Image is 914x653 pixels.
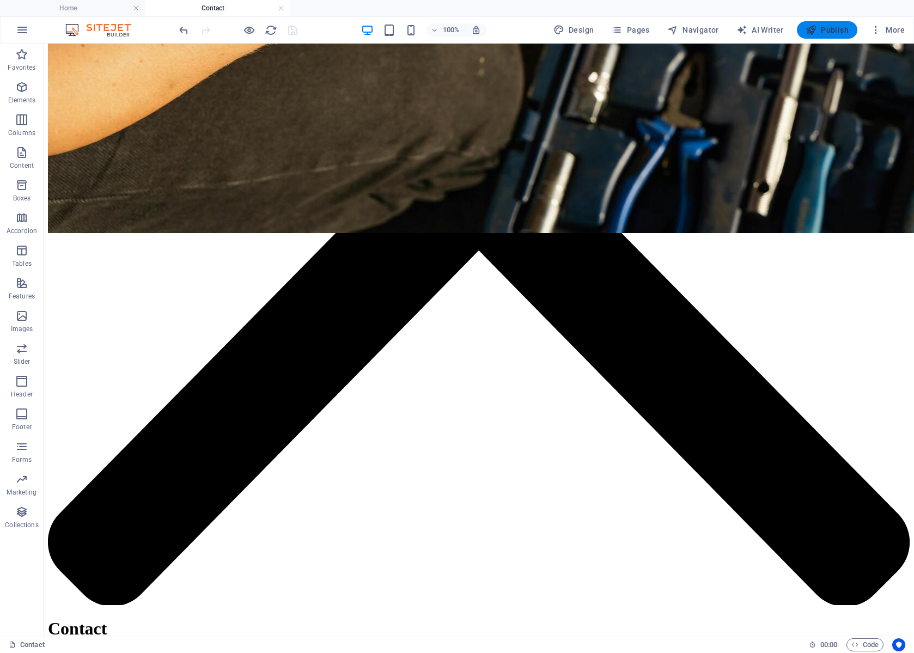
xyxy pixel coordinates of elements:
[264,23,277,36] button: reload
[177,23,190,36] button: undo
[5,521,38,529] p: Collections
[809,638,838,651] h6: Session time
[797,21,857,39] button: Publish
[12,455,32,464] p: Forms
[892,638,905,651] button: Usercentrics
[13,194,31,203] p: Boxes
[846,638,883,651] button: Code
[736,25,784,35] span: AI Writer
[851,638,879,651] span: Code
[12,259,32,268] p: Tables
[11,325,33,333] p: Images
[828,640,830,649] span: :
[549,21,599,39] button: Design
[553,25,594,35] span: Design
[806,25,849,35] span: Publish
[866,21,909,39] button: More
[471,25,481,35] i: On resize automatically adjust zoom level to fit chosen device.
[11,390,33,399] p: Header
[12,423,32,431] p: Footer
[820,638,837,651] span: 00 00
[7,227,37,235] p: Accordion
[8,96,36,105] p: Elements
[265,24,277,36] i: Reload page
[8,63,35,72] p: Favorites
[9,638,45,651] a: Click to cancel selection. Double-click to open Pages
[443,23,460,36] h6: 100%
[732,21,788,39] button: AI Writer
[426,23,465,36] button: 100%
[611,25,649,35] span: Pages
[667,25,719,35] span: Navigator
[178,24,190,36] i: Undo: Edit headline (Ctrl+Z)
[10,161,34,170] p: Content
[8,129,35,137] p: Columns
[145,2,290,14] h4: Contact
[663,21,723,39] button: Navigator
[607,21,654,39] button: Pages
[870,25,905,35] span: More
[9,292,35,301] p: Features
[14,357,31,366] p: Slider
[7,488,36,497] p: Marketing
[63,23,144,36] img: Editor Logo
